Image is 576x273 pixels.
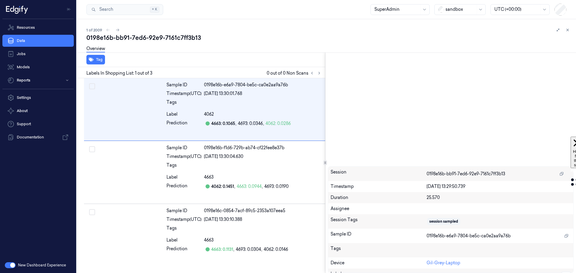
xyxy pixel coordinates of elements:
[166,82,202,88] div: Sample ID
[97,6,113,13] span: Search
[236,246,261,253] div: 4693: 0.0304
[264,183,289,190] div: 4693: 0.0190
[427,171,505,177] span: 0198e16b-bb91-7ed6-92e9-7161c7ff3b13
[166,99,202,109] div: Tags
[331,194,427,201] div: Duration
[211,246,233,253] div: 4663: 0.1131
[204,82,323,88] div: 0198e16b-e6a9-7804-be5c-ca0e2aa9a76b
[2,74,74,86] button: Reports
[86,55,105,64] button: Tag
[89,83,95,89] button: Select row
[89,209,95,215] button: Select row
[86,70,152,76] span: Labels In Shopping List: 1 out of 3
[64,4,74,14] button: Toggle Navigation
[166,153,202,160] div: Timestamp (UTC)
[166,246,202,253] div: Prediction
[2,35,74,47] a: Data
[166,91,202,97] div: Timestamp (UTC)
[427,194,571,201] div: 25.570
[427,260,460,266] a: Gil-Grey-Laptop
[233,246,236,253] div: ,
[427,233,511,239] span: 0198e16b-e6a9-7804-be5c-ca0e2aa9a76b
[166,237,202,243] div: Label
[264,246,288,253] div: 4062: 0.0146
[331,245,427,255] div: Tags
[166,216,202,223] div: Timestamp (UTC)
[86,4,163,15] button: Search⌘K
[166,183,202,190] div: Prediction
[89,146,95,152] button: Select row
[204,153,323,160] div: [DATE] 13:30:04.630
[427,183,571,190] div: [DATE] 13:29:50.739
[331,183,427,190] div: Timestamp
[331,206,571,212] div: Assignee
[2,22,74,34] a: Resources
[331,231,427,241] div: Sample ID
[211,120,235,127] div: 4663: 0.1065
[204,216,323,223] div: [DATE] 13:30:10.388
[429,219,458,224] div: session sampled
[166,111,202,117] div: Label
[166,174,202,180] div: Label
[204,237,214,243] span: 4663
[204,91,323,97] div: [DATE] 13:30:01.768
[166,145,202,151] div: Sample ID
[331,169,427,179] div: Session
[166,208,202,214] div: Sample ID
[211,183,234,190] div: 4062: 0.1451
[234,183,237,190] div: ,
[267,70,323,77] span: 0 out of 0 Non Scans
[204,174,214,180] span: 4663
[235,120,238,127] div: ,
[204,208,323,214] div: 0198e16c-0854-7acf-89c5-2353a107eea5
[265,120,291,127] div: 4062: 0.0286
[2,61,74,73] a: Models
[204,145,323,151] div: 0198e16b-f1d6-729b-ab74-cf22fee8e37b
[2,105,74,117] button: About
[204,111,214,117] span: 4062
[86,46,105,52] a: Overview
[331,217,427,226] div: Session Tags
[2,92,74,104] a: Settings
[2,48,74,60] a: Jobs
[166,225,202,235] div: Tags
[263,120,265,127] div: ,
[86,28,102,33] span: 1 of 2009
[237,183,262,190] div: 4663: 0.0944
[86,34,571,42] div: 0198e16b-bb91-7ed6-92e9-7161c7ff3b13
[2,131,74,143] a: Documentation
[166,120,202,127] div: Prediction
[238,120,263,127] div: 4693: 0.0346
[262,183,264,190] div: ,
[331,260,427,266] div: Device
[2,118,74,130] a: Support
[166,162,202,172] div: Tags
[261,246,264,253] div: ,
